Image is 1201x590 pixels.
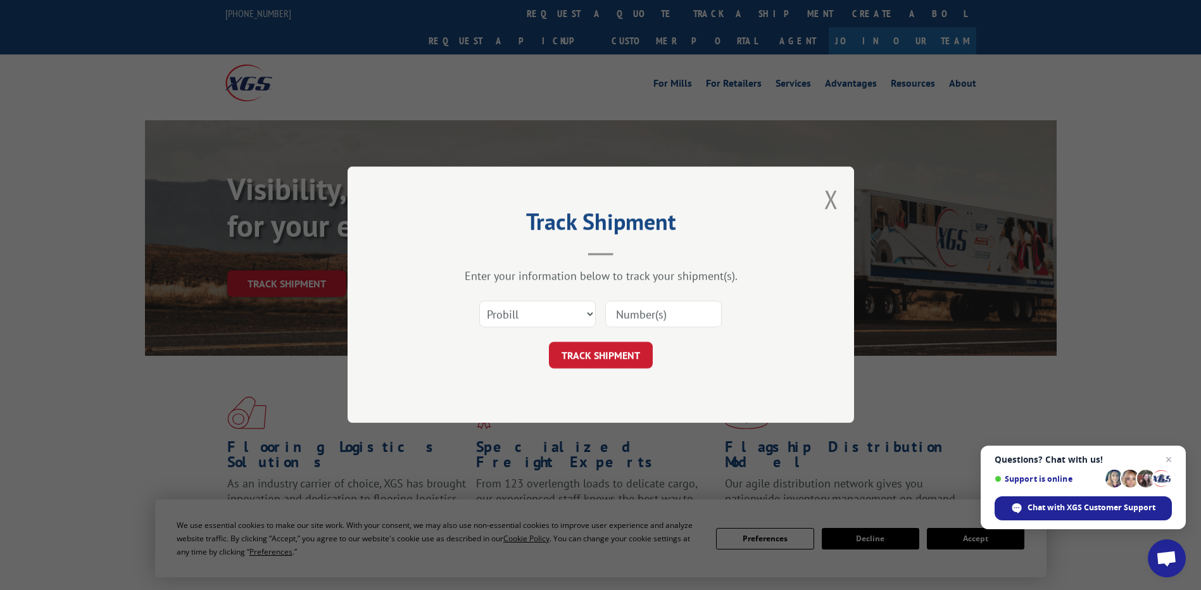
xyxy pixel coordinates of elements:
[411,269,791,284] div: Enter your information below to track your shipment(s).
[549,342,653,369] button: TRACK SHIPMENT
[824,182,838,216] button: Close modal
[995,474,1101,484] span: Support is online
[411,213,791,237] h2: Track Shipment
[995,496,1172,520] span: Chat with XGS Customer Support
[995,455,1172,465] span: Questions? Chat with us!
[1148,539,1186,577] a: Open chat
[605,301,722,328] input: Number(s)
[1028,502,1155,513] span: Chat with XGS Customer Support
